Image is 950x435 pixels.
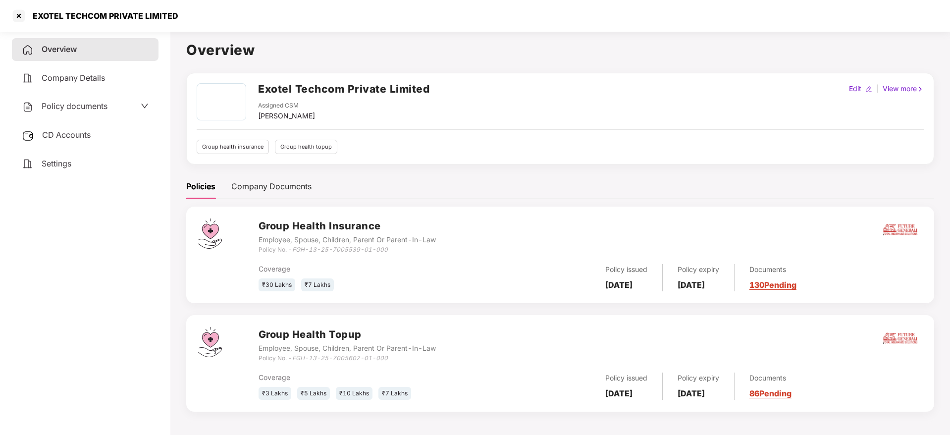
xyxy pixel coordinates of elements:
[749,373,792,383] div: Documents
[605,373,647,383] div: Policy issued
[259,264,480,274] div: Coverage
[874,83,881,94] div: |
[749,280,796,290] a: 130 Pending
[678,373,719,383] div: Policy expiry
[259,234,436,245] div: Employee, Spouse, Children, Parent Or Parent-In-Law
[605,280,633,290] b: [DATE]
[22,44,34,56] img: svg+xml;base64,PHN2ZyB4bWxucz0iaHR0cDovL3d3dy53My5vcmcvMjAwMC9zdmciIHdpZHRoPSIyNCIgaGVpZ2h0PSIyNC...
[336,387,372,400] div: ₹10 Lakhs
[881,83,926,94] div: View more
[258,101,315,110] div: Assigned CSM
[141,102,149,110] span: down
[42,130,91,140] span: CD Accounts
[198,327,222,357] img: svg+xml;base64,PHN2ZyB4bWxucz0iaHR0cDovL3d3dy53My5vcmcvMjAwMC9zdmciIHdpZHRoPSI0Ny43MTQiIGhlaWdodD...
[605,388,633,398] b: [DATE]
[883,223,919,235] img: fgi.png
[259,218,436,234] h3: Group Health Insurance
[42,159,71,168] span: Settings
[231,180,312,193] div: Company Documents
[847,83,863,94] div: Edit
[301,278,334,292] div: ₹7 Lakhs
[186,180,215,193] div: Policies
[259,354,436,363] div: Policy No. -
[27,11,178,21] div: EXOTEL TECHCOM PRIVATE LIMITED
[258,110,315,121] div: [PERSON_NAME]
[678,388,705,398] b: [DATE]
[197,140,269,154] div: Group health insurance
[865,86,872,93] img: editIcon
[259,343,436,354] div: Employee, Spouse, Children, Parent Or Parent-In-Law
[42,73,105,83] span: Company Details
[42,44,77,54] span: Overview
[259,327,436,342] h3: Group Health Topup
[292,246,388,253] i: FGH-13-25-7005539-01-000
[259,278,295,292] div: ₹30 Lakhs
[378,387,411,400] div: ₹7 Lakhs
[186,39,934,61] h1: Overview
[297,387,330,400] div: ₹5 Lakhs
[259,387,291,400] div: ₹3 Lakhs
[749,264,796,275] div: Documents
[22,130,34,142] img: svg+xml;base64,PHN2ZyB3aWR0aD0iMjUiIGhlaWdodD0iMjQiIHZpZXdCb3g9IjAgMCAyNSAyNCIgZmlsbD0ibm9uZSIgeG...
[605,264,647,275] div: Policy issued
[42,101,107,111] span: Policy documents
[259,372,480,383] div: Coverage
[22,101,34,113] img: svg+xml;base64,PHN2ZyB4bWxucz0iaHR0cDovL3d3dy53My5vcmcvMjAwMC9zdmciIHdpZHRoPSIyNCIgaGVpZ2h0PSIyNC...
[292,354,388,362] i: FGH-13-25-7005602-01-000
[275,140,337,154] div: Group health topup
[917,86,924,93] img: rightIcon
[258,81,429,97] h2: Exotel Techcom Private Limited
[22,158,34,170] img: svg+xml;base64,PHN2ZyB4bWxucz0iaHR0cDovL3d3dy53My5vcmcvMjAwMC9zdmciIHdpZHRoPSIyNCIgaGVpZ2h0PSIyNC...
[22,72,34,84] img: svg+xml;base64,PHN2ZyB4bWxucz0iaHR0cDovL3d3dy53My5vcmcvMjAwMC9zdmciIHdpZHRoPSIyNCIgaGVpZ2h0PSIyNC...
[883,331,919,344] img: fgi.png
[678,264,719,275] div: Policy expiry
[259,245,436,255] div: Policy No. -
[198,218,222,249] img: svg+xml;base64,PHN2ZyB4bWxucz0iaHR0cDovL3d3dy53My5vcmcvMjAwMC9zdmciIHdpZHRoPSI0Ny43MTQiIGhlaWdodD...
[749,388,792,398] a: 86 Pending
[678,280,705,290] b: [DATE]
